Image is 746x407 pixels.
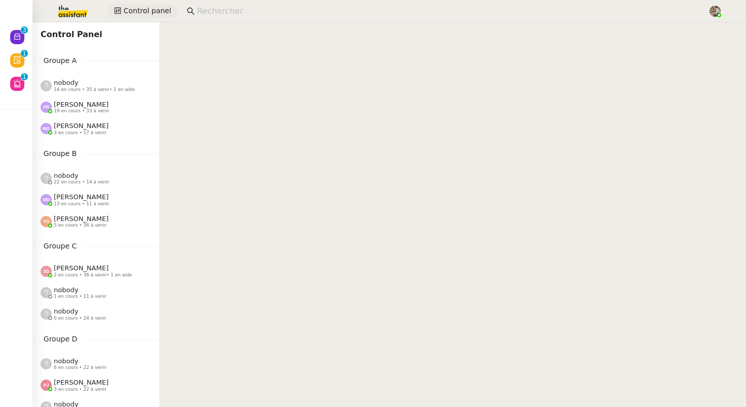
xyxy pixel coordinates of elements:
span: Control panel [123,5,171,17]
img: svg [41,102,52,113]
span: 3 en cours • 22 à venir [54,387,107,392]
a: nobody 1 en cours • 11 à venir [32,282,159,303]
img: svg [41,266,52,277]
a: [PERSON_NAME] 5 en cours • 36 à venir [32,211,159,232]
img: svg [41,194,52,205]
a: [PERSON_NAME] 3 en cours • 17 à venir [32,118,159,139]
nz-badge-sup: 1 [21,73,28,80]
span: • 1 en aide [107,272,132,277]
a: nobody 14 en cours • 35 à venir• 1 en aide [32,75,159,96]
nz-badge-sup: 1 [21,50,28,57]
span: Groupe C [37,240,84,252]
span: [PERSON_NAME] [54,264,109,272]
span: 1 en cours • 11 à venir [54,294,107,299]
img: svg [41,380,52,391]
img: svg [41,123,52,134]
a: nobody 0 en cours • 24 à venir [32,303,159,325]
span: 19 en cours • 33 à venir [54,108,109,114]
p: 1 [22,73,26,82]
img: svg [41,216,52,227]
a: [PERSON_NAME] 2 en cours • 36 à venir• 1 en aide [32,260,159,281]
span: 0 en cours • 24 à venir [54,316,107,321]
span: nobody [54,79,78,86]
a: [PERSON_NAME] 3 en cours • 22 à venir [32,374,159,396]
p: 1 [22,50,26,59]
a: [PERSON_NAME] 13 en cours • 11 à venir [32,189,159,210]
a: [PERSON_NAME] 19 en cours • 33 à venir [32,97,159,118]
span: nobody [54,172,78,179]
span: [PERSON_NAME] [54,379,109,386]
a: nobody 6 en cours • 22 à venir [32,353,159,374]
span: nobody [54,307,78,315]
span: [PERSON_NAME] [54,215,109,223]
span: Control Panel [41,29,103,39]
span: • 1 en aide [109,87,134,92]
span: [PERSON_NAME] [54,101,109,108]
span: 2 en cours • 36 à venir [54,272,132,278]
span: [PERSON_NAME] [54,193,109,201]
button: Control panel [108,4,177,18]
span: 6 en cours • 22 à venir [54,365,107,370]
span: 13 en cours • 11 à venir [54,201,109,207]
p: 3 [22,26,26,36]
span: Groupe A [37,55,84,67]
span: [PERSON_NAME] [54,122,109,130]
span: 14 en cours • 35 à venir [54,87,135,92]
span: 5 en cours • 36 à venir [54,223,107,228]
span: Groupe B [37,148,84,160]
img: 388bd129-7e3b-4cb1-84b4-92a3d763e9b7 [709,6,721,17]
span: Groupe D [37,333,84,345]
input: Rechercher [197,5,698,18]
span: 22 en cours • 14 à venir [54,179,109,185]
a: nobody 22 en cours • 14 à venir [32,168,159,189]
span: nobody [54,357,78,365]
span: nobody [54,286,78,294]
nz-badge-sup: 3 [21,26,28,34]
span: 3 en cours • 17 à venir [54,130,107,136]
